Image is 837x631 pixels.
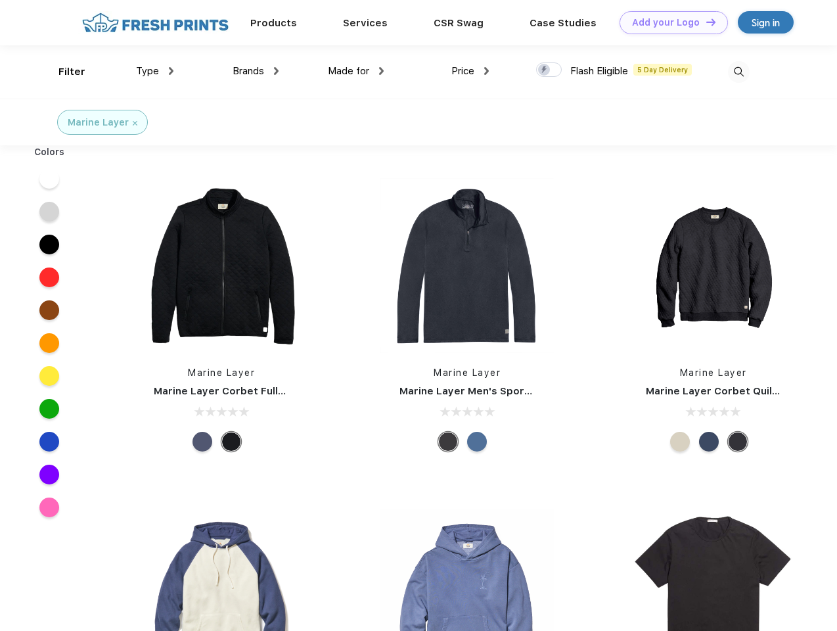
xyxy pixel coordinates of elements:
div: Filter [58,64,85,80]
a: Marine Layer Corbet Full-Zip Jacket [154,385,336,397]
span: Type [136,65,159,77]
img: dropdown.png [379,67,384,75]
a: Services [343,17,388,29]
div: Add your Logo [632,17,700,28]
a: Marine Layer [680,367,747,378]
div: Black [221,432,241,452]
div: Navy Heather [699,432,719,452]
img: filter_cancel.svg [133,121,137,126]
span: Made for [328,65,369,77]
div: Deep Denim [467,432,487,452]
span: Brands [233,65,264,77]
div: Colors [24,145,75,159]
a: Products [250,17,297,29]
img: func=resize&h=266 [380,178,554,353]
div: Marine Layer [68,116,129,129]
a: Marine Layer Men's Sport Quarter Zip [399,385,590,397]
a: Marine Layer [188,367,255,378]
img: desktop_search.svg [728,61,750,83]
div: Charcoal [438,432,458,452]
a: Sign in [738,11,794,34]
span: 5 Day Delivery [633,64,692,76]
img: DT [706,18,715,26]
a: CSR Swag [434,17,484,29]
a: Marine Layer [434,367,501,378]
img: dropdown.png [484,67,489,75]
span: Price [451,65,474,77]
div: Sign in [752,15,780,30]
span: Flash Eligible [570,65,628,77]
img: func=resize&h=266 [626,178,801,353]
img: fo%20logo%202.webp [78,11,233,34]
div: Oat Heather [670,432,690,452]
div: Charcoal [728,432,748,452]
img: dropdown.png [274,67,279,75]
img: dropdown.png [169,67,173,75]
div: Navy [192,432,212,452]
img: func=resize&h=266 [134,178,309,353]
